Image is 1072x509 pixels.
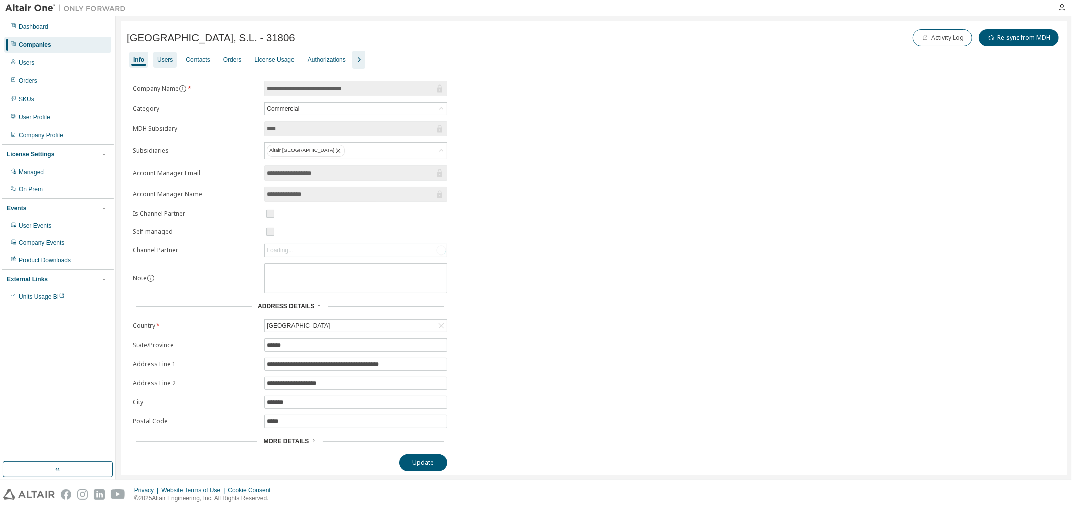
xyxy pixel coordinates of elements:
[265,103,447,115] div: Commercial
[133,417,258,426] label: Postal Code
[19,23,48,31] div: Dashboard
[7,150,54,158] div: License Settings
[19,77,37,85] div: Orders
[111,489,125,500] img: youtube.svg
[19,41,51,49] div: Companies
[19,113,50,121] div: User Profile
[186,56,210,64] div: Contacts
[19,256,71,264] div: Product Downloads
[133,322,258,330] label: Country
[3,489,55,500] img: altair_logo.svg
[399,454,447,471] button: Update
[133,360,258,368] label: Address Line 1
[265,320,331,331] div: [GEOGRAPHIC_DATA]
[267,246,294,254] div: Loading...
[19,239,64,247] div: Company Events
[133,210,258,218] label: Is Channel Partner
[133,125,258,133] label: MDH Subsidary
[133,190,258,198] label: Account Manager Name
[157,56,173,64] div: Users
[7,204,26,212] div: Events
[19,293,65,300] span: Units Usage BI
[133,84,258,93] label: Company Name
[267,145,345,157] div: Altair [GEOGRAPHIC_DATA]
[147,274,155,282] button: information
[19,185,43,193] div: On Prem
[134,486,161,494] div: Privacy
[228,486,276,494] div: Cookie Consent
[19,222,51,230] div: User Events
[94,489,105,500] img: linkedin.svg
[133,398,258,406] label: City
[265,103,301,114] div: Commercial
[19,95,34,103] div: SKUs
[19,168,44,176] div: Managed
[5,3,131,13] img: Altair One
[19,131,63,139] div: Company Profile
[77,489,88,500] img: instagram.svg
[133,274,147,282] label: Note
[254,56,294,64] div: License Usage
[133,228,258,236] label: Self-managed
[61,489,71,500] img: facebook.svg
[133,56,144,64] div: Info
[223,56,242,64] div: Orders
[308,56,346,64] div: Authorizations
[265,320,447,332] div: [GEOGRAPHIC_DATA]
[979,29,1059,46] button: Re-sync from MDH
[265,244,447,257] div: Loading...
[133,246,258,254] label: Channel Partner
[133,147,258,155] label: Subsidiaries
[133,169,258,177] label: Account Manager Email
[134,494,277,503] p: © 2025 Altair Engineering, Inc. All Rights Reserved.
[133,105,258,113] label: Category
[161,486,228,494] div: Website Terms of Use
[7,275,48,283] div: External Links
[179,84,187,93] button: information
[133,379,258,387] label: Address Line 2
[258,303,314,310] span: Address Details
[263,438,309,445] span: More Details
[133,341,258,349] label: State/Province
[19,59,34,67] div: Users
[913,29,972,46] button: Activity Log
[127,32,295,44] span: [GEOGRAPHIC_DATA], S.L. - 31806
[265,143,447,159] div: Altair [GEOGRAPHIC_DATA]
